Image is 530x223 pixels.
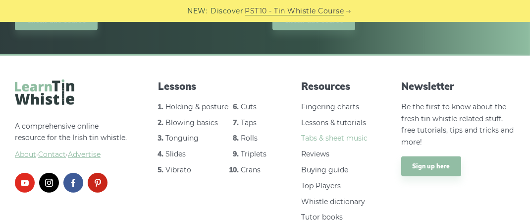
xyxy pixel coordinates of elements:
[245,5,344,17] a: PST10 - Tin Whistle Course
[301,102,359,111] a: Fingering charts
[301,134,368,143] a: Tabs & sheet music
[15,150,36,159] a: About
[15,173,35,193] a: youtube
[188,5,208,17] span: NEW:
[241,134,258,143] a: Rolls
[301,79,372,93] span: Resources
[301,118,366,127] a: Lessons & tutorials
[39,173,59,193] a: instagram
[401,101,515,149] p: Be the first to know about the fresh tin whistle related stuff, free tutorials, tips and tricks a...
[401,79,515,93] span: Newsletter
[401,156,461,176] a: Sign up here
[301,197,365,206] a: Whistle dictionary
[241,118,257,127] a: Taps
[165,149,186,158] a: Slides
[15,121,129,161] p: A comprehensive online resource for the Irish tin whistle.
[211,5,244,17] span: Discover
[63,173,83,193] a: facebook
[88,173,107,193] a: pinterest
[241,165,261,174] a: Crans
[301,213,343,222] a: Tutor books
[165,134,199,143] a: Tonguing
[241,149,266,158] a: Triplets
[38,150,101,159] a: Contact·Advertise
[38,150,66,159] span: Contact
[241,102,257,111] a: Cuts
[301,149,329,158] a: Reviews
[15,79,74,105] img: LearnTinWhistle.com
[165,165,191,174] a: Vibrato
[68,150,101,159] span: Advertise
[301,181,341,190] a: Top Players
[165,118,218,127] a: Blowing basics
[301,165,348,174] a: Buying guide
[15,149,129,161] span: ·
[158,79,272,93] span: Lessons
[165,102,228,111] a: Holding & posture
